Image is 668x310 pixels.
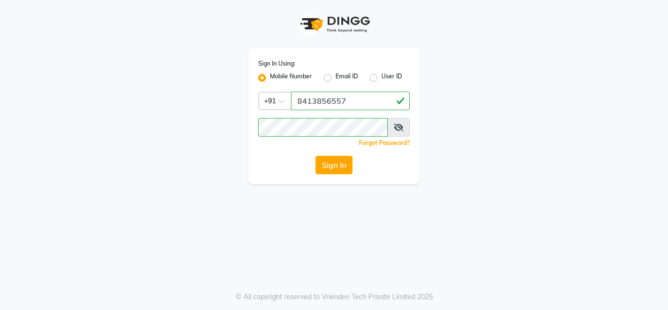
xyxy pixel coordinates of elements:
label: Email ID [335,72,358,84]
img: logo1.svg [295,10,373,39]
a: Forgot Password? [359,139,410,146]
label: User ID [381,72,402,84]
input: Username [291,92,410,110]
label: Sign In Using: [258,59,295,68]
label: Mobile Number [270,72,312,84]
button: Sign In [315,156,353,174]
input: Username [258,118,388,137]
